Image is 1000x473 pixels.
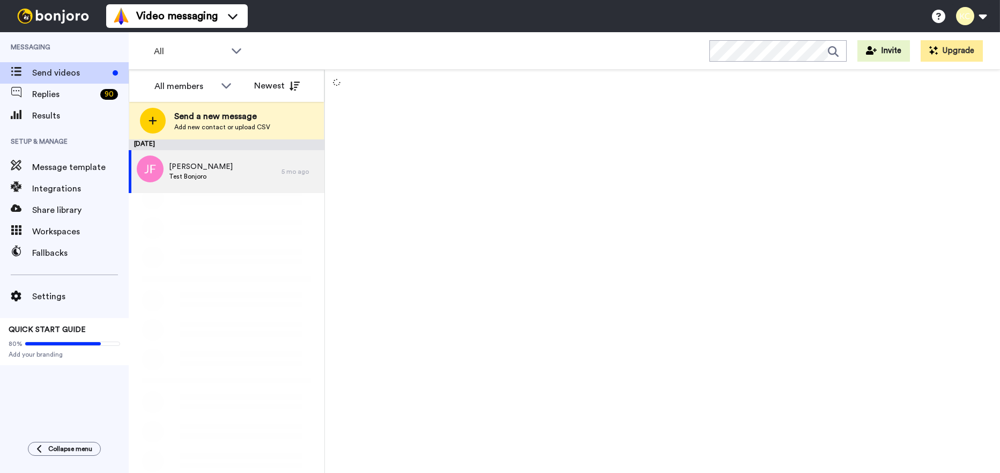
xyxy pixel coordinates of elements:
[169,161,233,172] span: [PERSON_NAME]
[32,66,108,79] span: Send videos
[9,350,120,359] span: Add your branding
[174,123,270,131] span: Add new contact or upload CSV
[137,156,164,182] img: jf.png
[13,9,93,24] img: bj-logo-header-white.svg
[48,445,92,453] span: Collapse menu
[154,80,216,93] div: All members
[136,9,218,24] span: Video messaging
[169,172,233,181] span: Test Bonjoro
[857,40,910,62] button: Invite
[32,109,129,122] span: Results
[113,8,130,25] img: vm-color.svg
[9,326,86,334] span: QUICK START GUIDE
[921,40,983,62] button: Upgrade
[9,339,23,348] span: 80%
[32,204,129,217] span: Share library
[32,88,96,101] span: Replies
[100,89,118,100] div: 90
[32,161,129,174] span: Message template
[32,182,129,195] span: Integrations
[32,290,129,303] span: Settings
[28,442,101,456] button: Collapse menu
[246,75,308,97] button: Newest
[32,247,129,260] span: Fallbacks
[129,139,324,150] div: [DATE]
[282,167,319,176] div: 5 mo ago
[32,225,129,238] span: Workspaces
[154,45,226,58] span: All
[174,110,270,123] span: Send a new message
